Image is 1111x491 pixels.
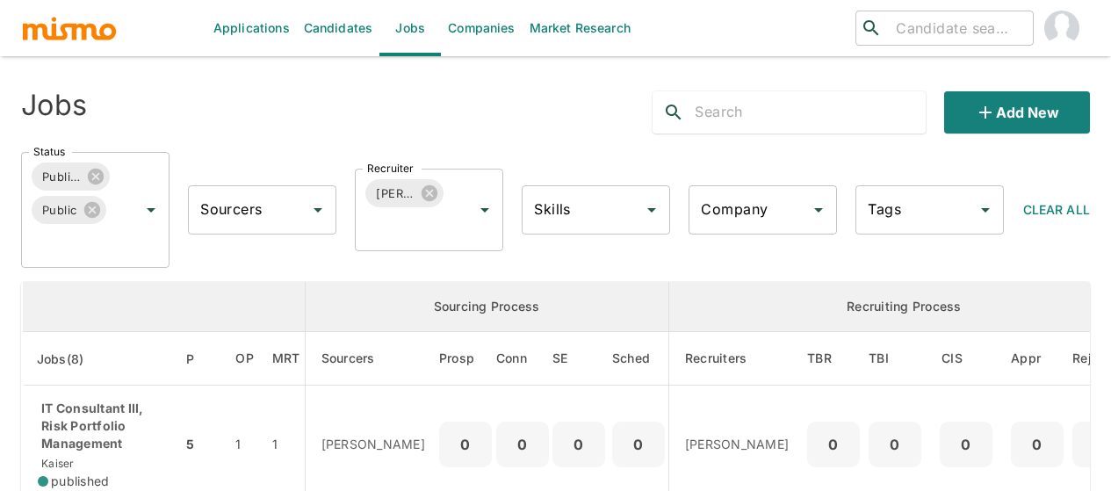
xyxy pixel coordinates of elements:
button: Open [139,198,163,222]
button: Open [473,198,497,222]
th: Sourcers [305,332,439,386]
p: 0 [559,432,598,457]
th: To Be Interviewed [864,332,926,386]
th: Recruiters [668,332,803,386]
div: Published [32,162,110,191]
th: Priority [182,332,221,386]
th: Sched [609,332,669,386]
p: 0 [947,432,985,457]
div: [PERSON_NAME] [365,179,444,207]
input: Search [695,98,926,126]
th: Connections [496,332,549,386]
div: Public [32,196,106,224]
input: Candidate search [889,16,1026,40]
span: Published [32,167,91,187]
th: Open Positions [221,332,268,386]
span: [PERSON_NAME] [365,184,425,204]
p: 0 [876,432,914,457]
p: 0 [446,432,485,457]
span: Jobs(8) [37,349,107,370]
th: To Be Reviewed [803,332,864,386]
span: published [51,473,109,490]
button: Open [973,198,998,222]
span: Kaiser [38,457,75,470]
p: [PERSON_NAME] [321,436,425,453]
button: Open [639,198,664,222]
span: Clear All [1023,202,1090,217]
h4: Jobs [21,88,87,123]
p: 0 [1018,432,1057,457]
label: Status [33,144,65,159]
th: Sent Emails [549,332,609,386]
p: [PERSON_NAME] [685,436,789,453]
th: Sourcing Process [305,282,668,332]
button: Add new [944,91,1090,134]
img: Maia Reyes [1044,11,1079,46]
span: P [186,349,217,370]
th: Approved [1006,332,1068,386]
th: Prospects [439,332,496,386]
label: Recruiter [367,161,414,176]
p: IT Consultant III, Risk Portfolio Management [38,400,168,452]
p: 0 [503,432,542,457]
button: search [653,91,695,134]
th: Client Interview Scheduled [926,332,1006,386]
p: 0 [619,432,658,457]
img: logo [21,15,118,41]
button: Open [306,198,330,222]
button: Open [806,198,831,222]
th: Market Research Total [268,332,305,386]
p: 0 [814,432,853,457]
span: Public [32,200,88,220]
